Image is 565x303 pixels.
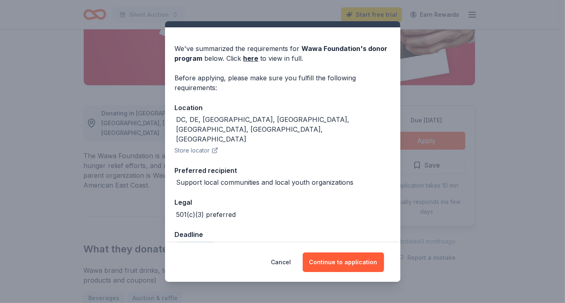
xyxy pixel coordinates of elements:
[243,53,259,63] a: here
[176,210,236,219] div: 501(c)(3) preferred
[303,252,384,272] button: Continue to application
[175,197,391,208] div: Legal
[176,115,391,144] div: DC, DE, [GEOGRAPHIC_DATA], [GEOGRAPHIC_DATA], [GEOGRAPHIC_DATA], [GEOGRAPHIC_DATA], [GEOGRAPHIC_D...
[271,252,291,272] button: Cancel
[175,73,391,93] div: Before applying, please make sure you fulfill the following requirements:
[175,102,391,113] div: Location
[175,146,218,155] button: Store locator
[175,44,391,63] div: We've summarized the requirements for below. Click to view in full.
[176,177,354,187] div: Support local communities and local youth organizations
[175,229,391,240] div: Deadline
[176,241,214,253] div: Due [DATE]
[175,165,391,176] div: Preferred recipient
